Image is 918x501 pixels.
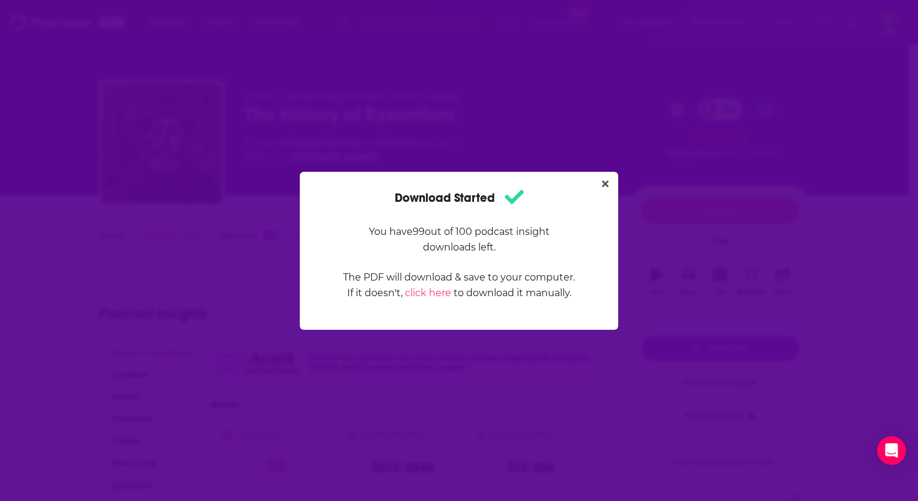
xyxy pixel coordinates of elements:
div: Open Intercom Messenger [877,436,906,465]
h1: Download Started [395,186,524,210]
a: click here [405,287,451,299]
p: The PDF will download & save to your computer. If it doesn't, to download it manually. [342,270,576,301]
p: You have 99 out of 100 podcast insight downloads left. [342,224,576,255]
button: Close [597,177,613,192]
